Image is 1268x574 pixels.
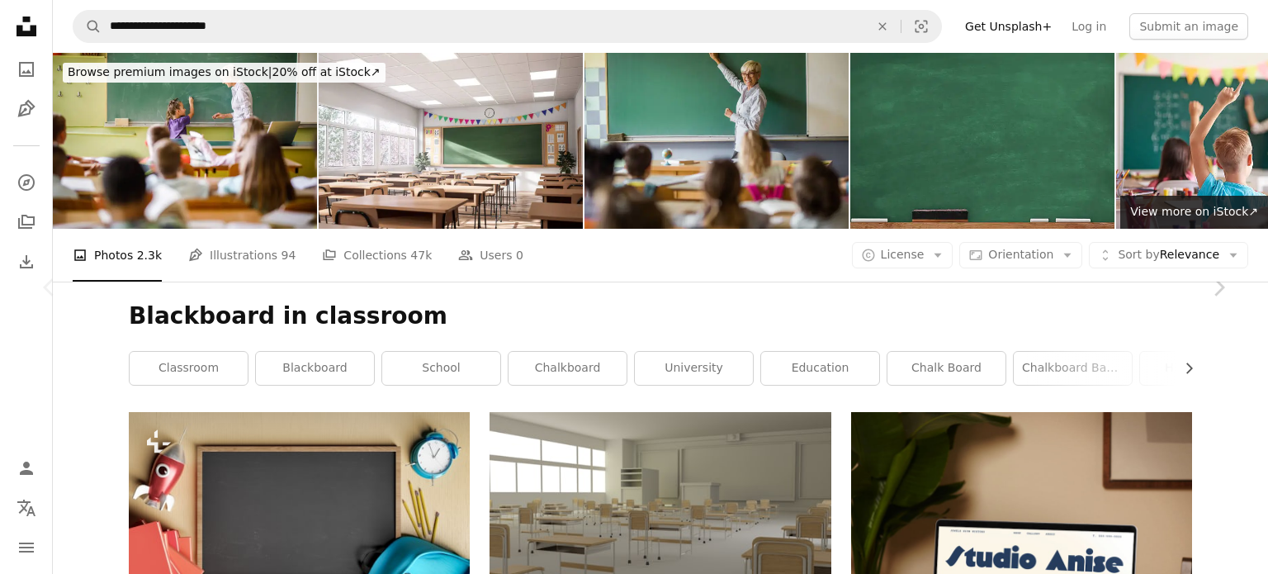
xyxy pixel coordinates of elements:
[188,229,296,282] a: Illustrations 94
[635,352,753,385] a: university
[282,246,296,264] span: 94
[490,500,830,515] a: a room with desks and chairs
[1120,196,1268,229] a: View more on iStock↗
[1140,352,1258,385] a: high school
[10,452,43,485] a: Log in / Sign up
[1130,205,1258,218] span: View more on iStock ↗
[53,53,317,229] img: Senior female teacher teaching schoolgirl in front of blackboard at elementary school.
[1118,247,1219,263] span: Relevance
[458,229,523,282] a: Users 0
[1169,208,1268,367] a: Next
[1089,242,1248,268] button: Sort byRelevance
[887,352,1005,385] a: chalk board
[68,65,272,78] span: Browse premium images on iStock |
[881,248,925,261] span: License
[319,53,583,229] img: Modern style classroom in the morning 3d render
[322,229,432,282] a: Collections 47k
[10,206,43,239] a: Collections
[988,248,1053,261] span: Orientation
[509,352,627,385] a: chalkboard
[10,531,43,564] button: Menu
[129,507,470,522] a: Empty chalk board with school supplies around it on wooden table. concept of education, back to s...
[10,93,43,126] a: Illustrations
[959,242,1082,268] button: Orientation
[73,11,102,42] button: Search Unsplash
[10,491,43,524] button: Language
[761,352,879,385] a: education
[382,352,500,385] a: school
[852,242,953,268] button: License
[73,10,942,43] form: Find visuals sitewide
[1174,352,1192,385] button: scroll list to the right
[901,11,941,42] button: Visual search
[584,53,849,229] img: Happy senior teacher writing a lecture on blackboard at elementary school.
[10,53,43,86] a: Photos
[850,53,1114,229] img: Old School Chalkboard
[1014,352,1132,385] a: chalkboard background
[130,352,248,385] a: classroom
[1118,248,1159,261] span: Sort by
[955,13,1062,40] a: Get Unsplash+
[1129,13,1248,40] button: Submit an image
[10,166,43,199] a: Explore
[129,301,1192,331] h1: Blackboard in classroom
[53,53,395,93] a: Browse premium images on iStock|20% off at iStock↗
[1062,13,1116,40] a: Log in
[68,65,381,78] span: 20% off at iStock ↗
[516,246,523,264] span: 0
[256,352,374,385] a: blackboard
[864,11,901,42] button: Clear
[410,246,432,264] span: 47k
